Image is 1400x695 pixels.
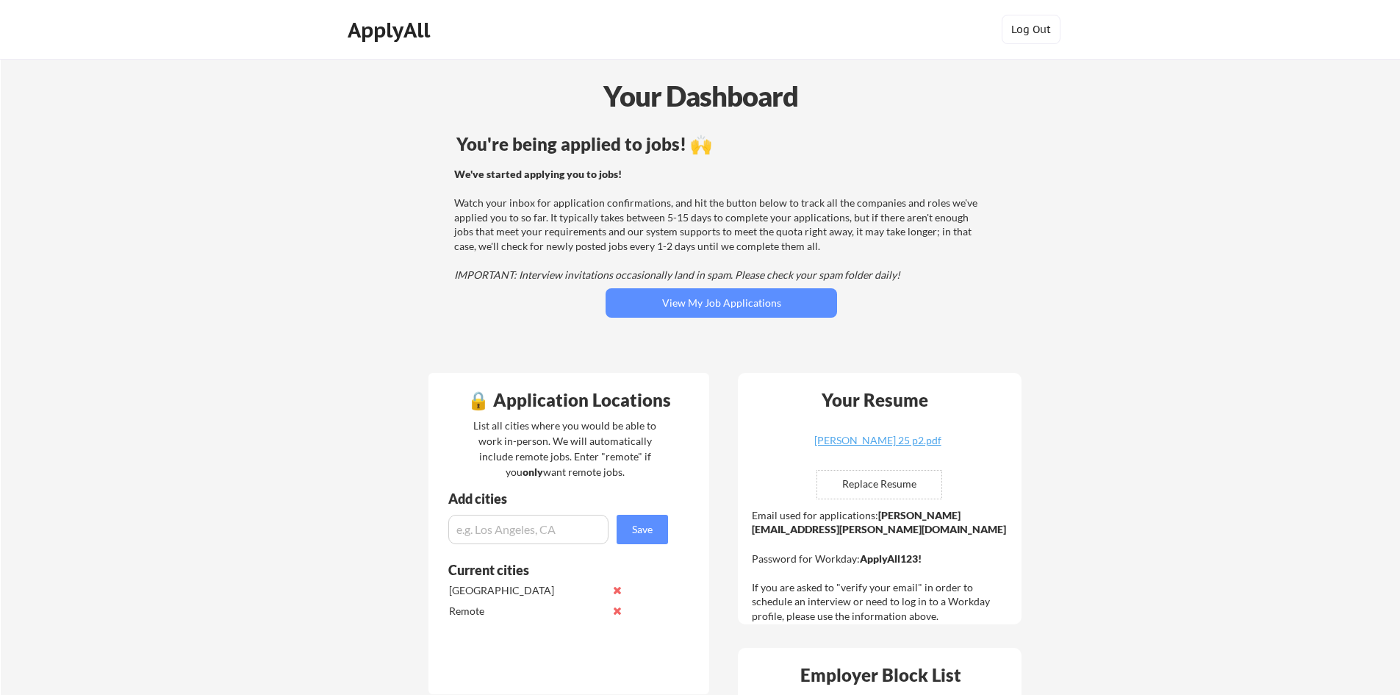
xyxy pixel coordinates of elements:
div: ApplyAll [348,18,434,43]
a: [PERSON_NAME] 25 p2.pdf [790,435,965,458]
div: Watch your inbox for application confirmations, and hit the button below to track all the compani... [454,167,984,282]
div: Remote [449,604,604,619]
button: View My Job Applications [606,288,837,318]
strong: only [523,466,543,478]
div: 🔒 Application Locations [432,391,706,409]
em: IMPORTANT: Interview invitations occasionally land in spam. Please check your spam folder daily! [454,268,900,281]
div: Your Dashboard [1,75,1400,117]
strong: We've started applying you to jobs! [454,168,622,180]
div: Current cities [448,563,652,577]
div: Your Resume [802,391,947,409]
div: [GEOGRAPHIC_DATA] [449,583,604,598]
button: Save [617,515,668,544]
strong: ApplyAll123! [860,552,922,565]
strong: [PERSON_NAME][EMAIL_ADDRESS][PERSON_NAME][DOMAIN_NAME] [752,509,1006,536]
div: [PERSON_NAME] 25 p2.pdf [790,435,965,446]
div: You're being applied to jobs! 🙌 [456,135,986,153]
div: Email used for applications: Password for Workday: If you are asked to "verify your email" in ord... [752,508,1011,624]
div: List all cities where you would be able to work in-person. We will automatically include remote j... [464,418,666,480]
button: Log Out [1002,15,1060,44]
div: Add cities [448,492,672,505]
div: Employer Block List [744,666,1017,684]
input: e.g. Los Angeles, CA [448,515,609,544]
